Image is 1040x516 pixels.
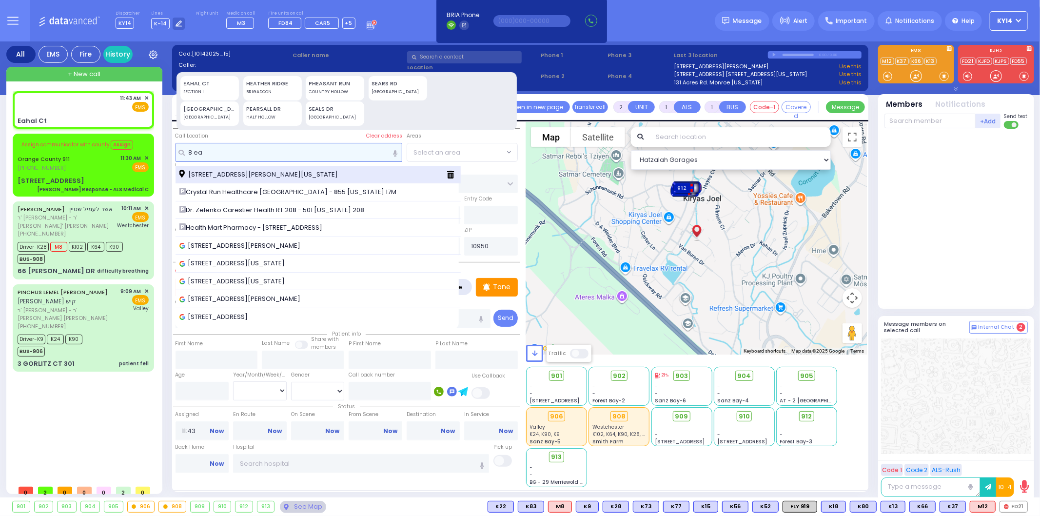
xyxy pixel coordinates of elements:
[309,89,361,96] div: COUNTRY HOLLOW
[655,438,705,445] span: [STREET_ADDRESS]
[909,501,936,513] div: BLS
[530,471,533,478] span: -
[530,438,561,445] span: Sanz Bay-5
[783,501,817,513] div: FLY 919
[18,359,75,369] div: 3 GORLITZ CT 301
[70,205,113,213] span: אשר לעמיל שטיין
[366,132,402,140] label: Clear address
[750,101,779,113] button: Code-1
[233,371,287,379] div: Year/Month/Week/Day
[675,371,688,381] span: 903
[493,310,518,327] button: Send
[18,322,66,330] span: [PHONE_NUMBER]
[372,89,424,96] div: [GEOGRAPHIC_DATA]
[103,46,133,63] a: History
[531,127,571,147] button: Show street map
[116,487,131,494] span: 2
[184,89,236,96] div: SECTION 1
[106,242,123,252] span: K90
[576,501,599,513] div: BLS
[68,69,100,79] span: + New call
[628,101,655,113] button: UNIT
[717,438,767,445] span: [STREET_ADDRESS]
[35,501,53,512] div: 902
[998,17,1013,25] span: KY14
[993,58,1009,65] a: KJPS
[345,19,353,27] span: +5
[441,427,455,436] a: Now
[530,431,560,438] span: K24, K90, K9
[780,431,783,438] span: -
[18,214,114,230] span: ר' [PERSON_NAME] - ר' [PERSON_NAME]' [PERSON_NAME]
[717,382,720,390] span: -
[179,223,326,233] span: Health Mart Pharmacy - [STREET_ADDRESS]
[184,114,236,121] div: [GEOGRAPHIC_DATA]
[233,411,287,418] label: En Route
[132,212,149,222] span: EMS
[493,15,570,27] input: (000)000-00000
[881,58,894,65] a: M12
[111,140,133,150] button: Assign
[836,17,867,25] span: Important
[151,11,185,17] label: Lines
[693,501,718,513] div: K15
[18,164,66,172] span: [PHONE_NUMBER]
[936,99,986,110] button: Notifications
[262,339,290,347] label: Last Name
[780,397,852,404] span: AT - 2 [GEOGRAPHIC_DATA]
[839,79,862,87] a: Use this
[850,501,877,513] div: BLS
[447,171,454,179] i: Delete fron history
[780,382,783,390] span: -
[246,105,298,113] div: PEARSALL DR
[674,70,807,79] a: [STREET_ADDRESS] [STREET_ADDRESS][US_STATE]
[179,297,185,302] img: google_icon.svg
[464,226,471,234] label: ZIP
[675,412,688,421] span: 909
[719,101,746,113] button: BUS
[663,501,689,513] div: K77
[132,295,149,305] span: EMS
[464,411,518,418] label: In Service
[895,58,909,65] a: K37
[233,443,255,451] label: Hospital
[530,382,533,390] span: -
[407,132,421,140] label: Areas
[97,267,149,275] div: difficulty breathing
[780,423,783,431] span: -
[144,204,149,213] span: ✕
[739,412,750,421] span: 910
[843,288,862,308] button: Map camera controls
[518,501,544,513] div: K83
[77,487,92,494] span: 0
[826,101,865,113] button: Message
[1004,120,1020,130] label: Turn off text
[886,99,923,110] button: Members
[674,51,768,60] label: Last 3 location
[407,51,522,63] input: Search a contact
[663,501,689,513] div: BLS
[18,335,45,344] span: Driver-K9
[548,501,572,513] div: ALS KJ
[737,371,751,381] span: 904
[518,501,544,513] div: BLS
[176,371,185,379] label: Age
[493,282,510,292] p: Tone
[990,11,1028,31] button: KY14
[972,325,977,330] img: comment-alt.png
[325,427,339,436] a: Now
[895,17,934,25] span: Notifications
[144,94,149,102] span: ✕
[839,62,862,71] a: Use this
[843,127,862,147] button: Toggle fullscreen view
[530,423,546,431] span: Valley
[18,242,49,252] span: Driver-K28
[291,411,345,418] label: On Scene
[133,305,149,312] span: Valley
[930,464,962,476] button: ALS-Rush
[996,477,1014,497] button: 10-4
[136,164,146,171] u: EMS
[128,501,155,512] div: 906
[37,186,149,193] div: [PERSON_NAME] Response - ALS Medical C
[18,297,76,305] span: [PERSON_NAME] קיש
